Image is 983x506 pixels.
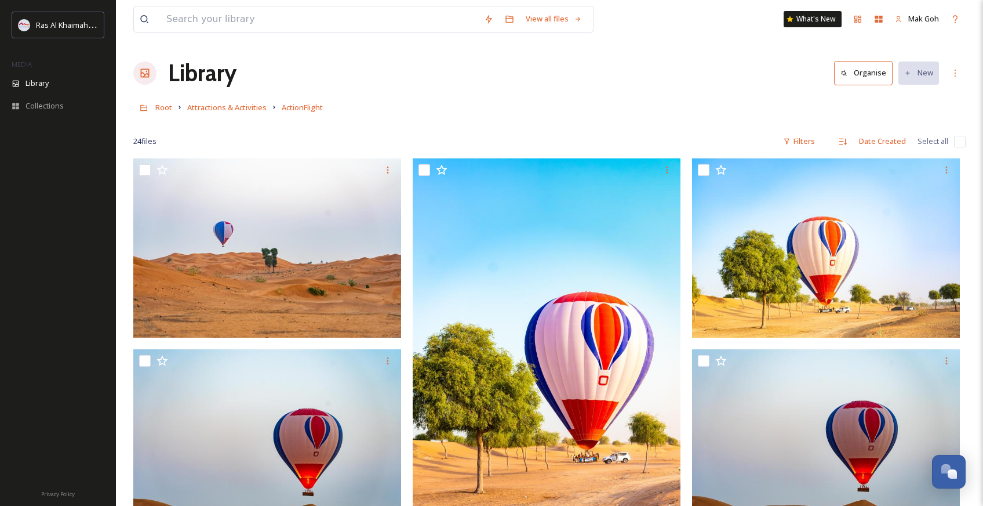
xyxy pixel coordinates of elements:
a: Privacy Policy [41,486,75,500]
span: Attractions & Activities [187,102,267,113]
a: Library [168,56,236,91]
span: Root [155,102,172,113]
button: Open Chat [932,455,966,489]
a: Attractions & Activities [187,100,267,114]
a: ActionFlight [282,100,323,114]
img: Logo_RAKTDA_RGB-01.png [19,19,30,31]
span: Privacy Policy [41,490,75,498]
div: Date Created [853,130,912,153]
img: ActionFlight Balloon - BD Desert Shoot.jpg [692,158,960,338]
span: Library [26,78,49,89]
a: Root [155,100,172,114]
a: What's New [784,11,842,27]
img: ActionFlight Balloon - BD Desert Shoot.jpg [133,158,401,338]
a: Organise [834,61,898,85]
button: New [898,62,939,84]
a: Mak Goh [889,8,945,30]
span: Select all [918,136,948,147]
span: MEDIA [12,60,32,68]
span: Mak Goh [908,13,939,24]
span: Ras Al Khaimah Tourism Development Authority [36,19,200,30]
span: 24 file s [133,136,156,147]
button: Organise [834,61,893,85]
a: View all files [520,8,588,30]
span: Collections [26,100,64,111]
div: Filters [777,130,821,153]
span: ActionFlight [282,102,323,113]
input: Search your library [161,6,478,32]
